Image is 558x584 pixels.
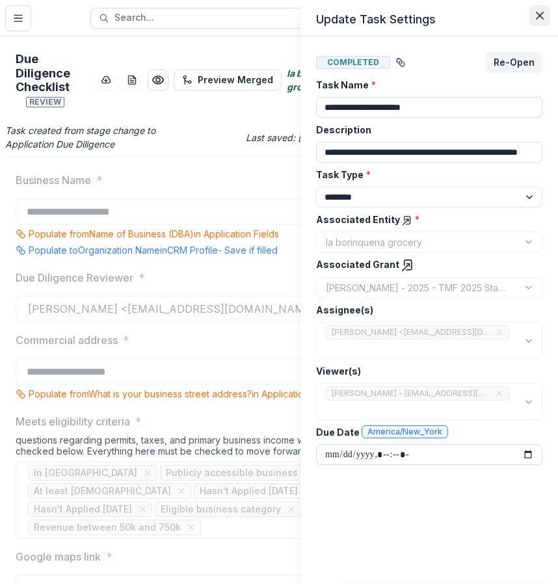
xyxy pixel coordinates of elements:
label: Associated Entity [316,213,535,226]
label: Viewer(s) [316,364,535,378]
span: Completed [316,56,390,69]
span: America/New_York [367,427,442,436]
label: Task Name [316,78,535,92]
label: Assignee(s) [316,303,535,317]
label: Task Type [316,168,535,181]
button: View dependent tasks [390,52,411,73]
label: Associated Grant [316,258,535,272]
button: Close [529,5,550,26]
label: Description [316,123,535,137]
button: Re-Open [486,52,542,73]
label: Due Date [316,425,535,439]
